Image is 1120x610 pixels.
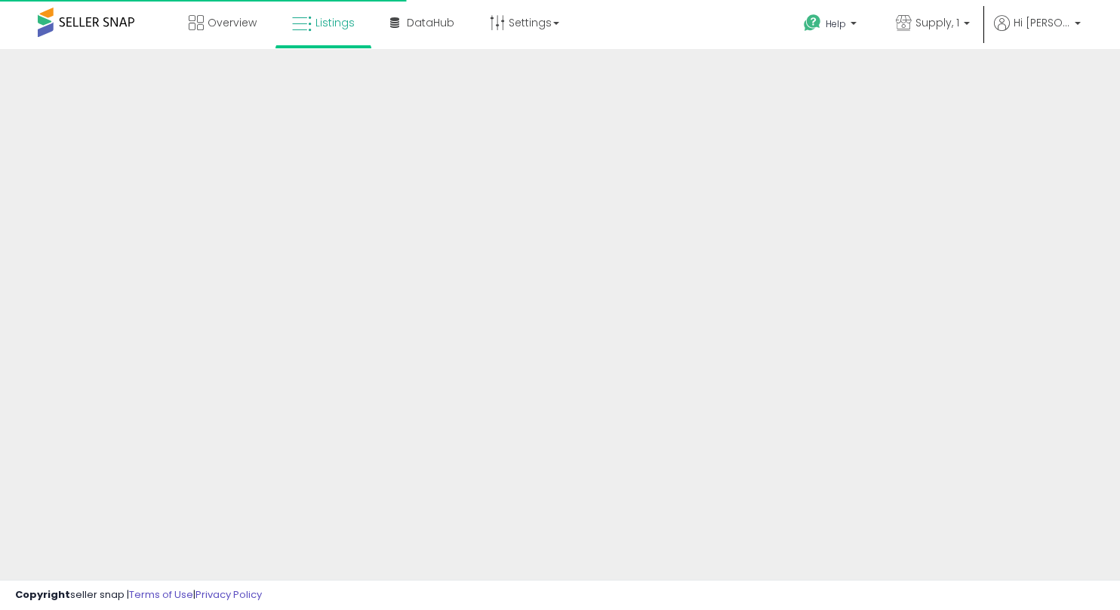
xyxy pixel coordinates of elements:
span: Hi [PERSON_NAME] [1014,15,1070,30]
span: Overview [208,15,257,30]
a: Help [792,2,872,49]
span: Help [826,17,846,30]
i: Get Help [803,14,822,32]
strong: Copyright [15,587,70,602]
a: Terms of Use [129,587,193,602]
span: DataHub [407,15,454,30]
a: Privacy Policy [195,587,262,602]
a: Hi [PERSON_NAME] [994,15,1081,49]
span: Supply, 1 [915,15,959,30]
span: Listings [315,15,355,30]
div: seller snap | | [15,588,262,602]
